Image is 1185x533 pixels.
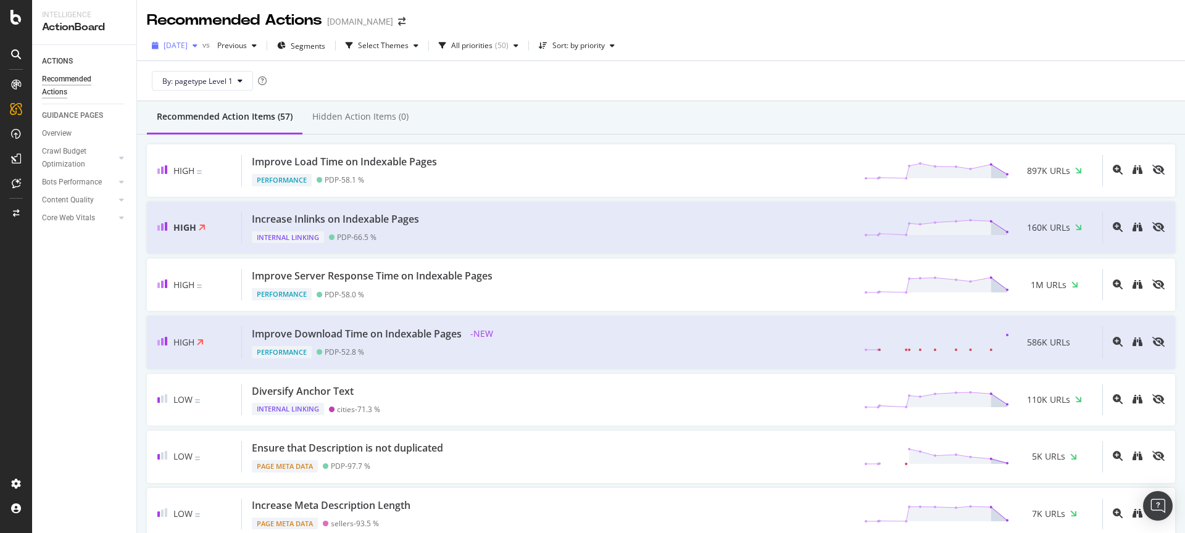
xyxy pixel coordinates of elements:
[42,109,128,122] a: GUIDANCE PAGES
[398,17,405,26] div: arrow-right-arrow-left
[1113,222,1123,232] div: magnifying-glass-plus
[42,10,127,20] div: Intelligence
[331,519,379,528] div: sellers - 93.5 %
[42,73,116,99] div: Recommended Actions
[434,36,523,56] button: All priorities(50)
[1133,223,1142,233] a: binoculars
[252,460,318,473] div: Page Meta Data
[272,36,330,56] button: Segments
[252,346,312,358] div: Performance
[42,194,115,207] a: Content Quality
[1113,279,1123,289] div: magnifying-glass-plus
[312,110,409,123] div: Hidden Action Items (0)
[202,39,212,50] span: vs
[451,42,493,49] div: All priorities
[1133,337,1142,347] div: binoculars
[212,40,247,51] span: Previous
[337,233,376,242] div: PDP - 66.5 %
[1113,394,1123,404] div: magnifying-glass-plus
[1027,221,1070,234] span: 160K URLs
[173,165,194,176] span: High
[252,518,318,530] div: Page Meta Data
[1152,451,1165,461] div: eye-slash
[1133,165,1142,175] div: binoculars
[1031,279,1066,291] span: 1M URLs
[1133,165,1142,176] a: binoculars
[42,145,115,171] a: Crawl Budget Optimization
[467,326,497,341] span: - NEW
[252,288,312,300] div: Performance
[195,457,200,460] img: Equal
[42,212,95,225] div: Core Web Vitals
[252,441,443,455] div: Ensure that Description is not duplicated
[1133,280,1142,291] a: binoculars
[327,15,393,28] div: [DOMAIN_NAME]
[42,73,128,99] a: Recommended Actions
[42,176,115,189] a: Bots Performance
[42,127,72,140] div: Overview
[331,461,370,471] div: PDP - 97.7 %
[1133,508,1142,518] div: binoculars
[1133,337,1142,348] a: binoculars
[1113,508,1123,518] div: magnifying-glass-plus
[252,403,324,415] div: Internal Linking
[42,176,102,189] div: Bots Performance
[1133,452,1142,462] a: binoculars
[162,76,233,86] span: By: pagetype Level 1
[534,36,620,56] button: Sort: by priority
[147,10,322,31] div: Recommended Actions
[252,269,493,283] div: Improve Server Response Time on Indexable Pages
[1133,222,1142,232] div: binoculars
[42,194,94,207] div: Content Quality
[173,394,193,405] span: Low
[1152,165,1165,175] div: eye-slash
[42,109,103,122] div: GUIDANCE PAGES
[1152,279,1165,289] div: eye-slash
[358,42,409,49] div: Select Themes
[1152,394,1165,404] div: eye-slash
[173,279,194,291] span: High
[173,336,194,348] span: High
[252,231,324,244] div: Internal Linking
[1113,165,1123,175] div: magnifying-glass-plus
[152,71,253,91] button: By: pagetype Level 1
[325,290,364,299] div: PDP - 58.0 %
[252,384,354,399] div: Diversify Anchor Text
[1027,165,1070,177] span: 897K URLs
[325,175,364,184] div: PDP - 58.1 %
[1133,509,1142,519] a: binoculars
[337,405,380,414] div: cities - 71.3 %
[173,450,193,462] span: Low
[291,41,325,51] span: Segments
[1027,336,1070,349] span: 586K URLs
[252,155,437,169] div: Improve Load Time on Indexable Pages
[495,42,509,49] div: ( 50 )
[173,221,196,233] span: High
[1152,222,1165,232] div: eye-slash
[173,508,193,519] span: Low
[341,36,423,56] button: Select Themes
[42,212,115,225] a: Core Web Vitals
[1133,451,1142,461] div: binoculars
[164,40,188,51] span: 2025 Sep. 16th
[552,42,605,49] div: Sort: by priority
[1133,394,1142,404] div: binoculars
[1133,395,1142,405] a: binoculars
[42,55,73,68] div: ACTIONS
[1152,337,1165,347] div: eye-slash
[157,110,293,123] div: Recommended Action Items (57)
[252,212,419,226] div: Increase Inlinks on Indexable Pages
[195,399,200,403] img: Equal
[252,174,312,186] div: Performance
[252,327,462,341] div: Improve Download Time on Indexable Pages
[1113,451,1123,461] div: magnifying-glass-plus
[212,36,262,56] button: Previous
[195,513,200,517] img: Equal
[42,55,128,68] a: ACTIONS
[325,347,364,357] div: PDP - 52.8 %
[197,170,202,174] img: Equal
[1027,394,1070,406] span: 110K URLs
[197,284,202,288] img: Equal
[1113,337,1123,347] div: magnifying-glass-plus
[1032,450,1065,463] span: 5K URLs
